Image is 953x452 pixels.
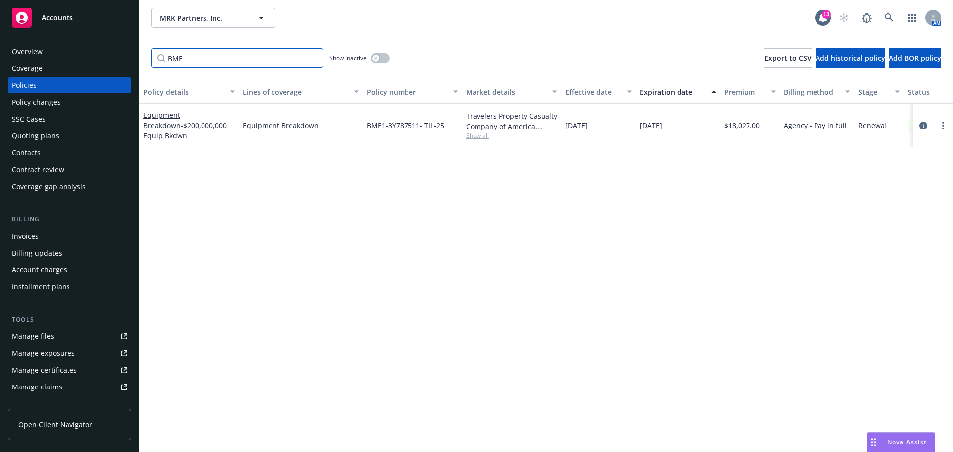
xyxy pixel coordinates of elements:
[160,13,246,23] span: MRK Partners, Inc.
[561,80,636,104] button: Effective date
[867,433,880,452] div: Drag to move
[12,262,67,278] div: Account charges
[565,120,588,130] span: [DATE]
[12,111,46,127] div: SSC Cases
[8,4,131,32] a: Accounts
[8,245,131,261] a: Billing updates
[937,120,949,131] a: more
[8,328,131,344] a: Manage files
[889,48,941,68] button: Add BOR policy
[143,87,224,97] div: Policy details
[8,379,131,395] a: Manage claims
[640,87,705,97] div: Expiration date
[784,120,847,130] span: Agency - Pay in full
[8,362,131,378] a: Manage certificates
[143,110,227,140] a: Equipment Breakdown
[720,80,780,104] button: Premium
[816,48,885,68] button: Add historical policy
[12,279,70,295] div: Installment plans
[8,214,131,224] div: Billing
[12,94,61,110] div: Policy changes
[784,87,839,97] div: Billing method
[139,80,239,104] button: Policy details
[466,131,557,140] span: Show all
[8,315,131,324] div: Tools
[8,279,131,295] a: Installment plans
[12,128,59,144] div: Quoting plans
[12,179,86,194] div: Coverage gap analysis
[12,328,54,344] div: Manage files
[143,121,227,140] span: - $200,000,000 Equip Bkdwn
[887,438,927,446] span: Nova Assist
[466,87,546,97] div: Market details
[857,8,877,28] a: Report a Bug
[565,87,621,97] div: Effective date
[8,44,131,60] a: Overview
[462,80,561,104] button: Market details
[816,53,885,63] span: Add historical policy
[329,54,367,62] span: Show inactive
[8,228,131,244] a: Invoices
[880,8,899,28] a: Search
[151,8,275,28] button: MRK Partners, Inc.
[12,379,62,395] div: Manage claims
[12,145,41,161] div: Contacts
[858,120,886,130] span: Renewal
[243,120,359,130] a: Equipment Breakdown
[8,111,131,127] a: SSC Cases
[8,94,131,110] a: Policy changes
[466,111,557,131] div: Travelers Property Casualty Company of America, Travelers Insurance, Amwins
[12,228,39,244] div: Invoices
[363,80,462,104] button: Policy number
[151,48,323,68] input: Filter by keyword...
[8,145,131,161] a: Contacts
[12,245,62,261] div: Billing updates
[724,87,765,97] div: Premium
[18,419,92,430] span: Open Client Navigator
[42,14,73,22] span: Accounts
[724,120,760,130] span: $18,027.00
[12,345,75,361] div: Manage exposures
[239,80,363,104] button: Lines of coverage
[636,80,720,104] button: Expiration date
[12,362,77,378] div: Manage certificates
[764,48,812,68] button: Export to CSV
[12,61,43,76] div: Coverage
[834,8,854,28] a: Start snowing
[822,10,831,19] div: 13
[12,77,37,93] div: Policies
[12,396,59,412] div: Manage BORs
[367,120,444,130] span: BME1-3Y787511- TIL-25
[243,87,348,97] div: Lines of coverage
[8,396,131,412] a: Manage BORs
[12,44,43,60] div: Overview
[8,77,131,93] a: Policies
[8,61,131,76] a: Coverage
[367,87,447,97] div: Policy number
[854,80,904,104] button: Stage
[867,432,935,452] button: Nova Assist
[12,162,64,178] div: Contract review
[8,345,131,361] a: Manage exposures
[858,87,889,97] div: Stage
[917,120,929,131] a: circleInformation
[8,162,131,178] a: Contract review
[8,262,131,278] a: Account charges
[902,8,922,28] a: Switch app
[780,80,854,104] button: Billing method
[8,128,131,144] a: Quoting plans
[764,53,812,63] span: Export to CSV
[640,120,662,130] span: [DATE]
[8,179,131,194] a: Coverage gap analysis
[889,53,941,63] span: Add BOR policy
